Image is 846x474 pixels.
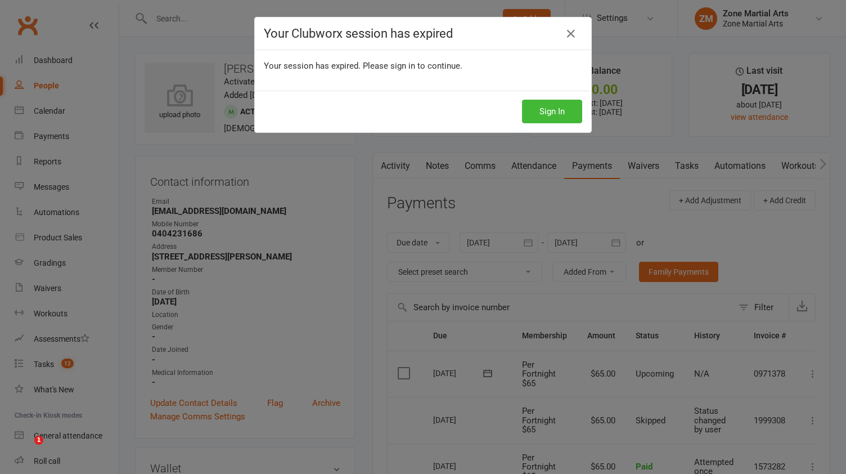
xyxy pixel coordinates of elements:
[562,25,580,43] a: Close
[11,436,38,463] iframe: Intercom live chat
[522,100,582,123] button: Sign In
[264,61,462,71] span: Your session has expired. Please sign in to continue.
[264,26,582,41] h4: Your Clubworx session has expired
[34,436,43,445] span: 1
